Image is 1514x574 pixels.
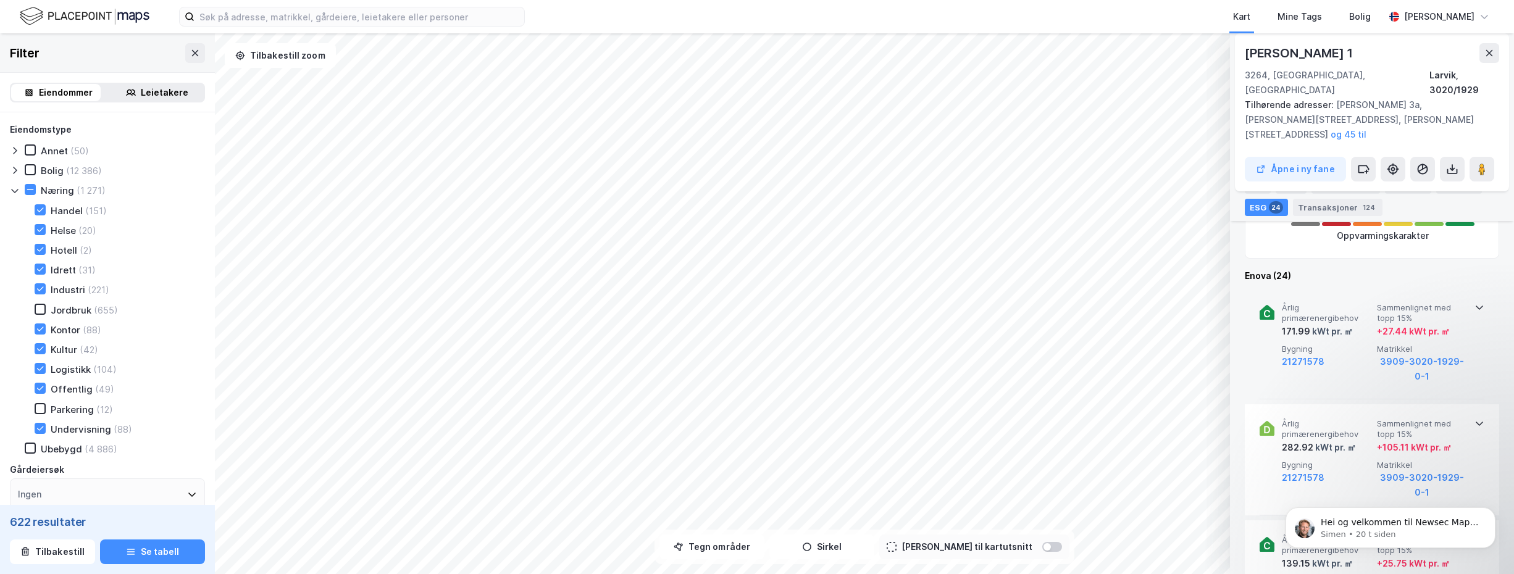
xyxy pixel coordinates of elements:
div: Bolig [1349,9,1371,24]
div: (1 271) [77,185,106,196]
button: Tilbakestill zoom [225,43,336,68]
div: (88) [114,423,132,435]
div: (42) [80,344,98,356]
button: Tilbakestill [10,539,95,564]
div: 171.99 [1282,324,1353,339]
div: + 105.11 kWt pr. ㎡ [1377,440,1452,455]
div: Ingen [18,487,41,502]
div: Mine Tags [1278,9,1322,24]
div: Parkering [51,404,94,415]
div: kWt pr. ㎡ [1313,440,1356,455]
div: (4 886) [85,443,117,455]
div: Idrett [51,264,76,276]
span: Årlig primærenergibehov [1282,418,1372,440]
div: [PERSON_NAME] til kartutsnitt [901,539,1032,554]
iframe: Intercom notifications melding [1267,481,1514,568]
div: (151) [85,205,107,217]
div: kWt pr. ㎡ [1310,324,1353,339]
div: Logistikk [51,364,91,375]
div: ESG [1245,199,1288,216]
div: + 27.44 kWt pr. ㎡ [1377,324,1450,339]
span: Bygning [1282,344,1372,354]
div: Ubebygd [41,443,82,455]
button: 3909-3020-1929-0-1 [1377,354,1467,384]
div: Filter [10,43,40,63]
div: Industri [51,284,85,296]
div: (104) [93,364,117,375]
div: (655) [94,304,118,316]
input: Søk på adresse, matrikkel, gårdeiere, leietakere eller personer [194,7,524,26]
div: Hotell [51,244,77,256]
div: [PERSON_NAME] [1404,9,1474,24]
div: Jordbruk [51,304,91,316]
span: Årlig primærenergibehov [1282,302,1372,324]
div: Kart [1233,9,1250,24]
button: 21271578 [1282,354,1324,369]
button: Åpne i ny fane [1245,157,1346,181]
img: logo.f888ab2527a4732fd821a326f86c7f29.svg [20,6,149,27]
div: Undervisning [51,423,111,435]
span: Bygning [1282,460,1372,470]
button: 21271578 [1282,470,1324,485]
div: Kontor [51,324,80,336]
div: Eiendomstype [10,122,72,137]
div: [PERSON_NAME] 3a, [PERSON_NAME][STREET_ADDRESS], [PERSON_NAME][STREET_ADDRESS] [1245,98,1489,142]
div: Eiendommer [39,85,93,100]
span: Matrikkel [1377,344,1467,354]
div: Oppvarmingskarakter [1337,228,1429,243]
div: Leietakere [141,85,188,100]
div: (2) [80,244,92,256]
div: (20) [78,225,96,236]
div: Offentlig [51,383,93,395]
div: Enova (24) [1245,268,1499,283]
div: 24 [1269,201,1283,214]
div: 622 resultater [10,515,205,530]
div: [PERSON_NAME] 1 [1245,43,1355,63]
span: Tilhørende adresser: [1245,99,1336,110]
div: (12 386) [66,165,102,177]
div: Gårdeiersøk [10,462,64,477]
div: Annet [41,145,68,157]
button: Se tabell [100,539,205,564]
span: Sammenlignet med topp 15% [1377,302,1467,324]
div: (88) [83,324,101,336]
span: Matrikkel [1377,460,1467,470]
div: (12) [96,404,113,415]
div: Larvik, 3020/1929 [1429,68,1499,98]
button: Sirkel [769,534,874,559]
div: (31) [78,264,96,276]
div: Transaksjoner [1293,199,1382,216]
button: Tegn områder [659,534,764,559]
span: Sammenlignet med topp 15% [1377,418,1467,440]
div: Næring [41,185,74,196]
div: (221) [88,284,109,296]
div: (50) [70,145,89,157]
button: 3909-3020-1929-0-1 [1377,470,1467,500]
div: Handel [51,205,83,217]
div: 3264, [GEOGRAPHIC_DATA], [GEOGRAPHIC_DATA] [1245,68,1429,98]
div: Kultur [51,344,77,356]
div: Helse [51,225,76,236]
div: 282.92 [1282,440,1356,455]
div: (49) [95,383,114,395]
div: 124 [1360,201,1378,214]
div: Bolig [41,165,64,177]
